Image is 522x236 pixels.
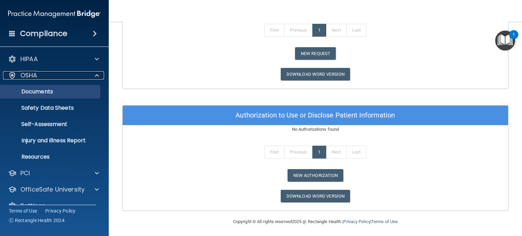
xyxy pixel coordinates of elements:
[281,190,350,202] a: Download Word Version
[123,125,508,133] p: No Authorizations found
[9,207,37,214] a: Terms of Use
[8,202,99,210] a: Settings
[20,202,46,210] p: Settings
[4,121,97,128] p: Self-Assessment
[20,185,85,194] p: OfficeSafe University
[288,169,344,182] button: New Authorization
[8,7,101,21] img: PMB logo
[4,88,97,95] p: Documents
[312,146,326,159] a: 1
[405,188,514,215] iframe: Drift Widget Chat Controller
[371,219,398,224] a: Terms of Use
[312,24,326,37] a: 1
[326,24,346,37] a: Next
[512,35,515,43] div: 1
[4,137,97,144] p: Injury and Illness Report
[495,31,515,51] button: Open Resource Center, 1 new notification
[281,68,350,80] a: Download Word Version
[295,47,336,60] button: New Request
[4,105,97,111] p: Safety Data Sheets
[284,146,313,159] a: Previous
[20,55,38,63] p: HIPAA
[8,169,99,177] a: PCI
[284,24,313,37] a: Previous
[264,146,285,159] a: First
[343,219,370,224] a: Privacy Policy
[4,153,97,160] p: Resources
[45,207,76,214] a: Privacy Policy
[8,185,99,194] a: OfficeSafe University
[123,106,508,125] div: Authorization to Use or Disclose Patient Information
[346,24,366,37] a: Last
[326,146,346,159] a: Next
[9,217,65,224] span: Ⓒ Rectangle Health 2024
[20,169,30,177] p: PCI
[264,24,285,37] a: First
[20,29,67,38] h4: Compliance
[346,146,366,159] a: Last
[20,71,37,79] p: OSHA
[8,71,99,79] a: OSHA
[8,55,99,63] a: HIPAA
[191,211,439,233] div: Copyright © All rights reserved 2025 @ Rectangle Health | |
